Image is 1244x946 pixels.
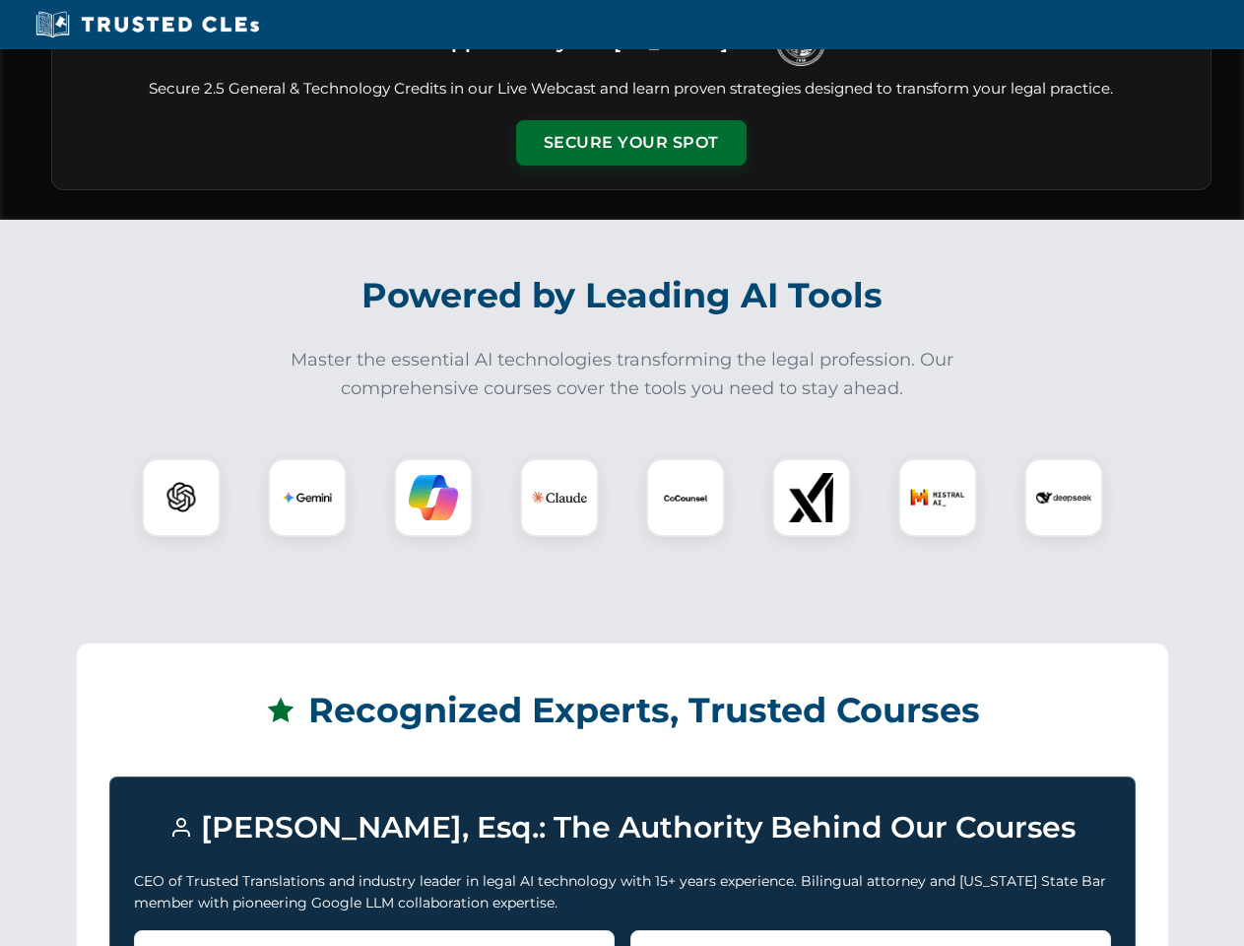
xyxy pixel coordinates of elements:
[134,870,1111,914] p: CEO of Trusted Translations and industry leader in legal AI technology with 15+ years experience....
[76,78,1187,101] p: Secure 2.5 General & Technology Credits in our Live Webcast and learn proven strategies designed ...
[646,458,725,537] div: CoCounsel
[661,473,710,522] img: CoCounsel Logo
[532,470,587,525] img: Claude Logo
[283,473,332,522] img: Gemini Logo
[142,458,221,537] div: ChatGPT
[109,676,1136,745] h2: Recognized Experts, Trusted Courses
[1024,458,1103,537] div: DeepSeek
[516,120,747,166] button: Secure Your Spot
[898,458,977,537] div: Mistral AI
[787,473,836,522] img: xAI Logo
[910,470,965,525] img: Mistral AI Logo
[394,458,473,537] div: Copilot
[30,10,265,39] img: Trusted CLEs
[1036,470,1091,525] img: DeepSeek Logo
[134,801,1111,854] h3: [PERSON_NAME], Esq.: The Authority Behind Our Courses
[77,261,1168,330] h2: Powered by Leading AI Tools
[268,458,347,537] div: Gemini
[278,346,967,403] p: Master the essential AI technologies transforming the legal profession. Our comprehensive courses...
[409,473,458,522] img: Copilot Logo
[772,458,851,537] div: xAI
[520,458,599,537] div: Claude
[153,469,210,526] img: ChatGPT Logo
